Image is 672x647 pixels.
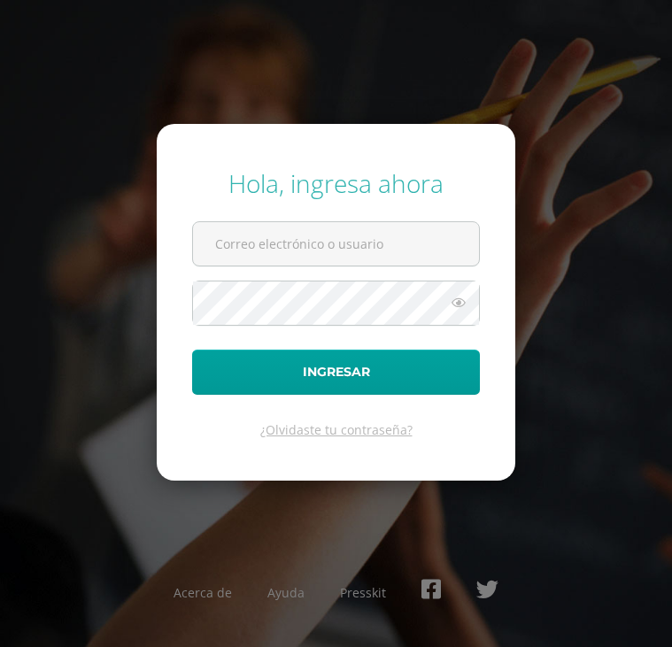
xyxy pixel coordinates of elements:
a: ¿Olvidaste tu contraseña? [260,421,413,438]
a: Ayuda [267,584,305,601]
div: Hola, ingresa ahora [192,166,480,200]
a: Acerca de [174,584,232,601]
a: Presskit [340,584,386,601]
button: Ingresar [192,350,480,395]
input: Correo electrónico o usuario [193,222,479,266]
